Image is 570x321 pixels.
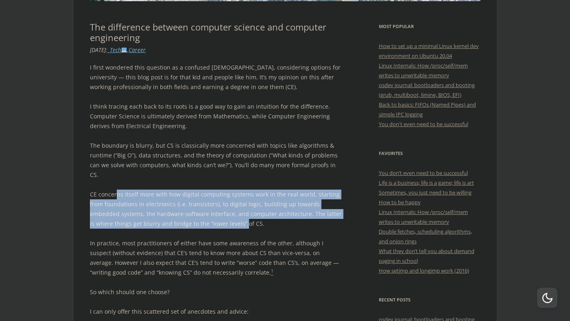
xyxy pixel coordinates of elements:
p: In practice, most practitioners of either have some awareness of the other, although I suspect (w... [90,238,344,277]
a: You don't even need to be successful [379,120,468,128]
a: How setjmp and longjmp work (2016) [379,267,469,274]
a: Linux Internals: How /proc/self/mem writes to unwritable memory [379,208,468,225]
a: You don’t even need to be successful [379,169,468,177]
p: So which should one choose? [90,287,344,297]
a: osdev journal: bootloaders and booting (grub, multiboot, limine, BIOS, EFI) [379,81,475,98]
h1: The difference between computer science and computer engineering [90,22,344,43]
a: Life is a business; life is a game; life is art [379,179,474,186]
h3: Favorites [379,148,480,158]
a: How to be happy [379,199,421,206]
p: I think tracing each back to its roots is a good way to gain an intuition for the difference. Com... [90,102,344,131]
a: Sometimes, you just need to be willing [379,189,472,196]
p: I first wondered this question as a confused [DEMOGRAPHIC_DATA], considering options for universi... [90,63,344,92]
sup: 1 [271,268,273,274]
a: How to set up a minimal Linux kernel dev environment on Ubuntu 20.04 [379,42,479,59]
a: Back to basics: FIFOs (Named Pipes) and simple IPC logging [379,101,476,118]
h3: Most Popular [379,22,480,31]
i: : , [90,46,146,54]
a: Double fetches, scheduling algorithms, and onion rings [379,228,472,245]
a: Career [129,46,146,54]
time: [DATE] [90,46,106,54]
a: 1 [271,269,273,276]
p: The boundary is blurry, but CS is classically more concerned with topics like algorithms & runtim... [90,141,344,180]
h3: Recent Posts [379,295,480,305]
p: I can only offer this scattered set of anecdotes and advice: [90,307,344,317]
p: CE concerns itself more with how digital computing systems work in the real world, starting from ... [90,190,344,229]
a: _Tech [107,46,128,54]
a: What they don’t tell you about demand paging in school [379,247,474,264]
img: 💻 [121,47,127,52]
a: Linux Internals: How /proc/self/mem writes to unwritable memory [379,62,468,79]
